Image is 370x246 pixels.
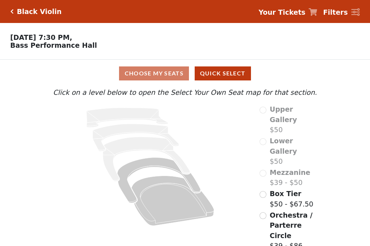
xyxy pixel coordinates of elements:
path: Upper Gallery - Seats Available: 0 [86,108,168,127]
path: Orchestra / Parterre Circle - Seats Available: 691 [132,176,214,226]
span: Lower Gallery [270,137,297,155]
button: Quick Select [195,66,251,80]
label: $50 [270,136,319,167]
label: $50 [270,104,319,135]
strong: Filters [323,8,348,16]
strong: Your Tickets [258,8,305,16]
a: Click here to go back to filters [10,9,14,14]
a: Filters [323,7,360,18]
span: Mezzanine [270,168,310,176]
a: Your Tickets [258,7,317,18]
span: Box Tier [270,190,301,198]
span: Upper Gallery [270,105,297,124]
label: $50 - $67.50 [270,189,313,209]
span: Orchestra / Parterre Circle [270,211,312,240]
p: Click on a level below to open the Select Your Own Seat map for that section. [51,87,319,98]
label: $39 - $50 [270,167,310,188]
path: Lower Gallery - Seats Available: 0 [93,124,179,151]
h5: Black Violin [17,8,62,16]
